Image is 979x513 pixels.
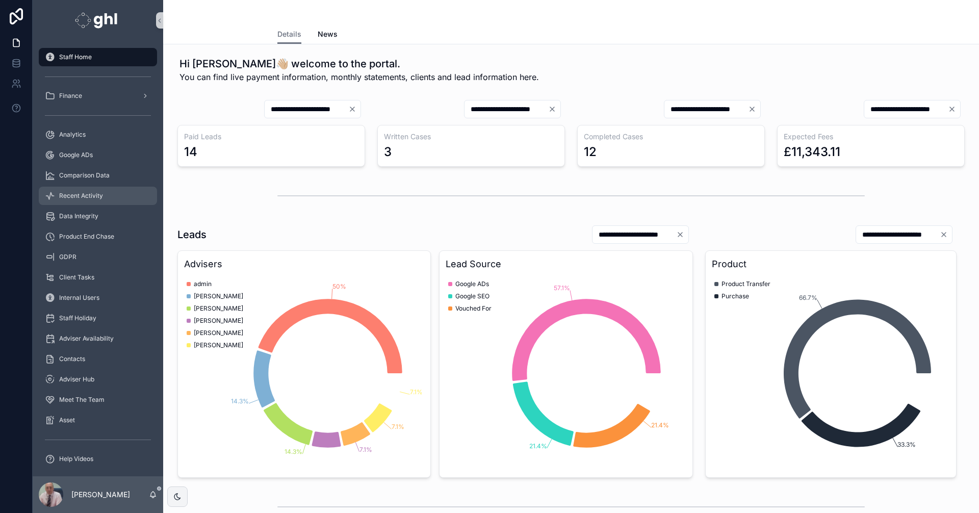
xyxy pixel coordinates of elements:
button: Clear [748,105,760,113]
a: Staff Home [39,48,157,66]
a: Google ADs [39,146,157,164]
h3: Product [712,257,950,271]
a: Adviser Hub [39,370,157,389]
span: Internal Users [59,294,99,302]
tspan: 21.4% [652,421,669,429]
span: GDPR [59,253,76,261]
span: Purchase [722,292,749,300]
a: Product End Chase [39,227,157,246]
span: [PERSON_NAME] [194,341,243,349]
button: Clear [940,230,952,239]
span: [PERSON_NAME] [194,329,243,337]
h3: Completed Cases [584,132,758,142]
tspan: 50% [332,283,346,290]
button: Clear [676,230,688,239]
div: chart [712,275,950,471]
span: Staff Holiday [59,314,96,322]
h3: Written Cases [384,132,558,142]
a: News [318,25,338,45]
a: Meet The Team [39,391,157,409]
span: Google ADs [455,280,489,288]
span: Recent Activity [59,192,103,200]
a: GDPR [39,248,157,266]
div: £11,343.11 [784,144,840,160]
span: [PERSON_NAME] [194,317,243,325]
tspan: 7.1% [392,423,404,430]
h3: Lead Source [446,257,686,271]
span: Adviser Availability [59,335,114,343]
tspan: 7.1% [410,388,423,396]
a: Comparison Data [39,166,157,185]
a: Data Integrity [39,207,157,225]
span: Product Transfer [722,280,770,288]
span: News [318,29,338,39]
span: Google ADs [59,151,93,159]
span: Asset [59,416,75,424]
span: Product End Chase [59,233,114,241]
button: Clear [548,105,560,113]
div: scrollable content [33,41,163,476]
div: chart [446,275,686,471]
a: Internal Users [39,289,157,307]
span: Vouched For [455,304,492,313]
span: Adviser Hub [59,375,94,383]
tspan: 14.3% [285,448,302,455]
a: Staff Holiday [39,309,157,327]
p: [PERSON_NAME] [71,490,130,500]
span: admin [194,280,212,288]
span: Staff Home [59,53,92,61]
span: You can find live payment information, monthly statements, clients and lead information here. [179,71,539,83]
button: Clear [948,105,960,113]
h1: Leads [177,227,207,242]
h1: Hi [PERSON_NAME]👋🏼 welcome to the portal. [179,57,539,71]
div: 3 [384,144,392,160]
h3: Expected Fees [784,132,958,142]
tspan: 7.1% [359,446,372,453]
tspan: 66.7% [798,294,817,301]
img: App logo [75,12,120,29]
a: Asset [39,411,157,429]
span: Data Integrity [59,212,98,220]
h3: Paid Leads [184,132,358,142]
button: Clear [348,105,360,113]
span: Finance [59,92,82,100]
a: Adviser Availability [39,329,157,348]
div: 12 [584,144,597,160]
a: Details [277,25,301,44]
span: Contacts [59,355,85,363]
span: [PERSON_NAME] [194,292,243,300]
a: Recent Activity [39,187,157,205]
a: Finance [39,87,157,105]
tspan: 57.1% [554,284,570,292]
tspan: 33.3% [897,441,916,448]
span: Analytics [59,131,86,139]
span: Meet The Team [59,396,105,404]
a: Contacts [39,350,157,368]
tspan: 14.3% [231,397,249,405]
tspan: 21.4% [529,442,547,450]
span: [PERSON_NAME] [194,304,243,313]
span: Client Tasks [59,273,94,281]
span: Details [277,29,301,39]
a: Analytics [39,125,157,144]
div: chart [184,275,424,471]
span: Help Videos [59,455,93,463]
a: Client Tasks [39,268,157,287]
span: Google SEO [455,292,489,300]
span: Comparison Data [59,171,110,179]
h3: Advisers [184,257,424,271]
a: Help Videos [39,450,157,468]
div: 14 [184,144,197,160]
